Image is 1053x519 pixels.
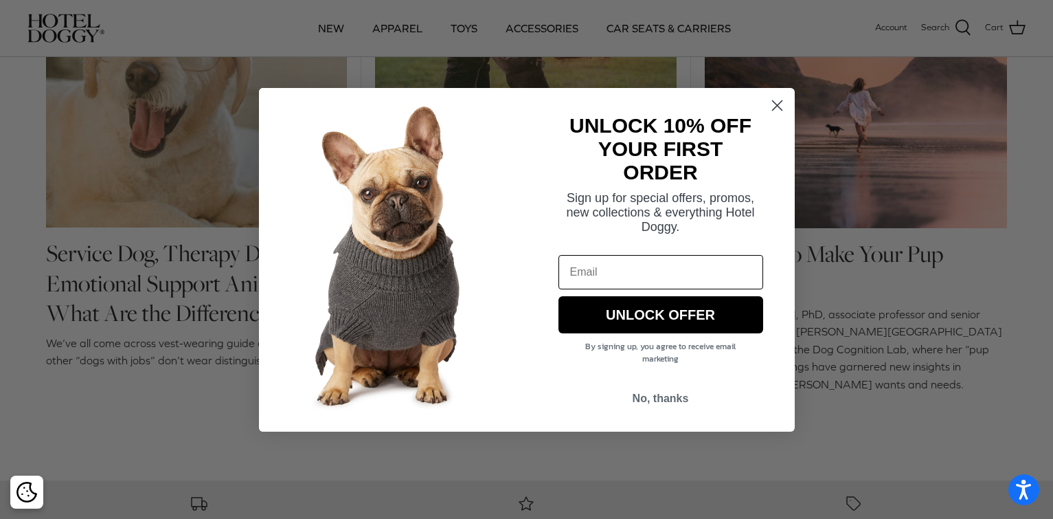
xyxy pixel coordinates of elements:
[16,482,37,503] img: Cookie policy
[14,481,38,505] button: Cookie policy
[259,88,527,432] img: 7cf315d2-500c-4d0a-a8b4-098d5756016d.jpeg
[566,191,754,234] span: Sign up for special offers, promos, new collections & everything Hotel Doggy.
[585,340,736,365] span: By signing up, you agree to receive email marketing
[10,476,43,509] div: Cookie policy
[558,386,763,412] button: No, thanks
[569,114,751,184] strong: UNLOCK 10% OFF YOUR FIRST ORDER
[558,296,763,333] button: UNLOCK OFFER
[765,93,789,118] button: Close dialog
[558,255,763,289] input: Email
